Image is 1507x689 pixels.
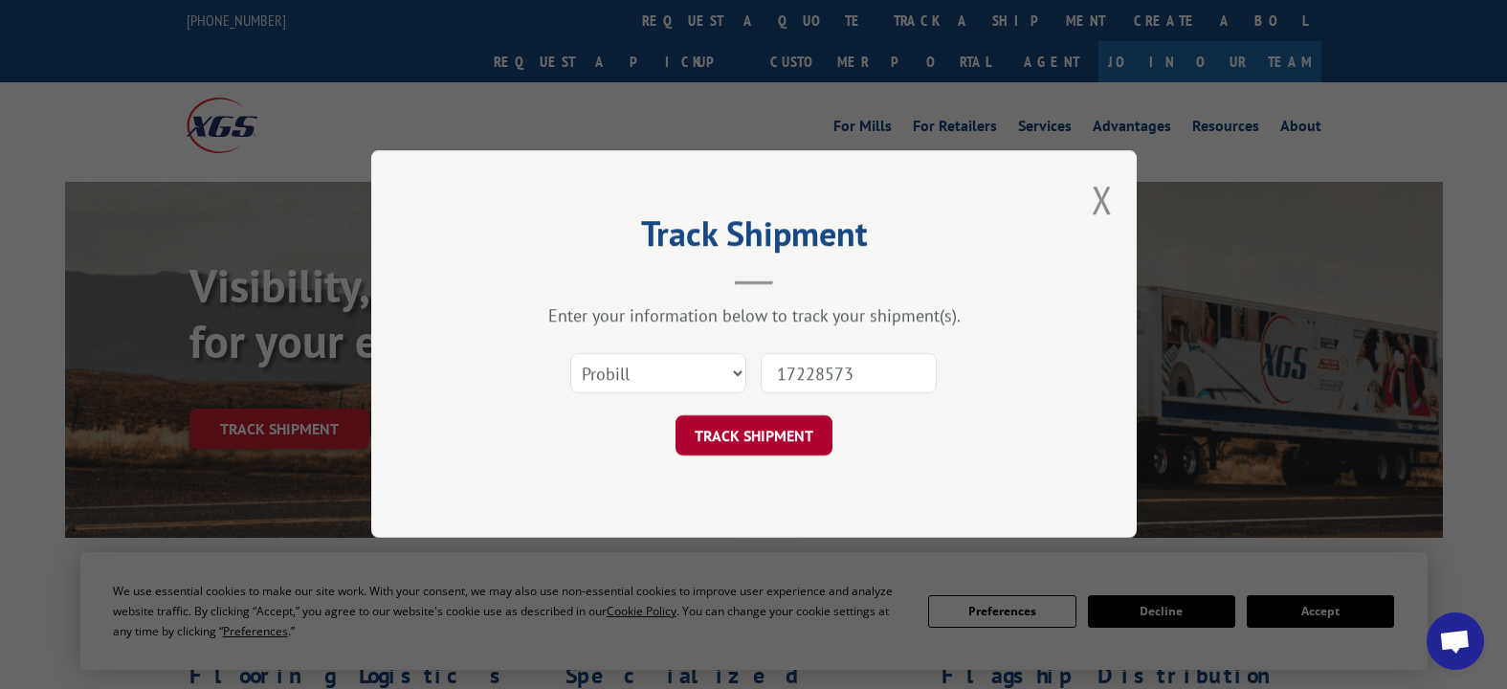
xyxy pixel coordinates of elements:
input: Number(s) [761,354,937,394]
button: Close modal [1092,174,1113,225]
h2: Track Shipment [467,220,1041,256]
button: TRACK SHIPMENT [676,416,832,456]
a: Open chat [1427,612,1484,670]
div: Enter your information below to track your shipment(s). [467,305,1041,327]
